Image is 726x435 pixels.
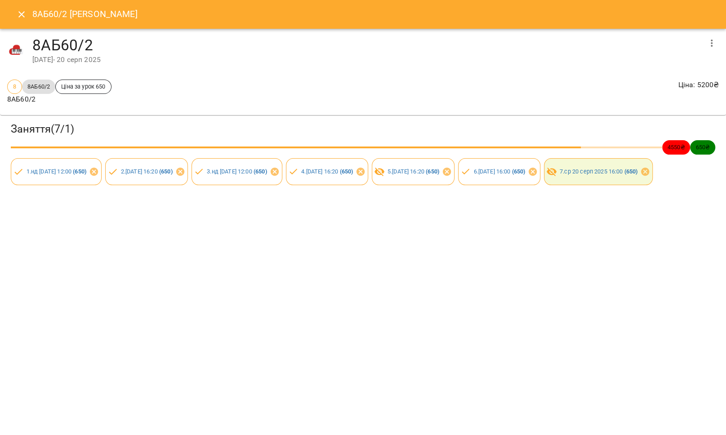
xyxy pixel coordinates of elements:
[624,168,637,175] b: ( 650 )
[426,168,439,175] b: ( 650 )
[105,158,188,185] div: 2.[DATE] 16:20 (650)
[11,122,715,136] h3: Заняття ( 7 / 1 )
[662,143,690,151] span: 4550 ₴
[339,168,353,175] b: ( 650 )
[32,7,138,21] h6: 8АБ60/2 [PERSON_NAME]
[121,168,173,175] a: 2.[DATE] 16:20 (650)
[27,168,86,175] a: 1.нд [DATE] 12:00 (650)
[192,158,282,185] div: 3.нд [DATE] 12:00 (650)
[8,82,22,91] span: 8
[690,143,715,151] span: 650 ₴
[7,94,111,105] p: 8АБ60/2
[678,80,719,90] p: Ціна : 5200 ₴
[11,158,102,185] div: 1.нд [DATE] 12:00 (650)
[301,168,353,175] a: 4.[DATE] 16:20 (650)
[7,41,25,59] img: 42377b0de29e0fb1f7aad4b12e1980f7.jpeg
[207,168,267,175] a: 3.нд [DATE] 12:00 (650)
[512,168,526,175] b: ( 650 )
[32,54,701,65] div: [DATE] - 20 серп 2025
[458,158,541,185] div: 6.[DATE] 16:00 (650)
[544,158,653,185] div: 7.ср 20 серп 2025 16:00 (650)
[560,168,637,175] a: 7.ср 20 серп 2025 16:00 (650)
[22,82,55,91] span: 8АБ60/2
[254,168,267,175] b: ( 650 )
[387,168,439,175] a: 5.[DATE] 16:20 (650)
[73,168,86,175] b: ( 650 )
[11,4,32,25] button: Close
[473,168,525,175] a: 6.[DATE] 16:00 (650)
[32,36,701,54] h4: 8АБ60/2
[372,158,454,185] div: 5.[DATE] 16:20 (650)
[159,168,173,175] b: ( 650 )
[56,82,111,91] span: Ціна за урок 650
[286,158,369,185] div: 4.[DATE] 16:20 (650)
